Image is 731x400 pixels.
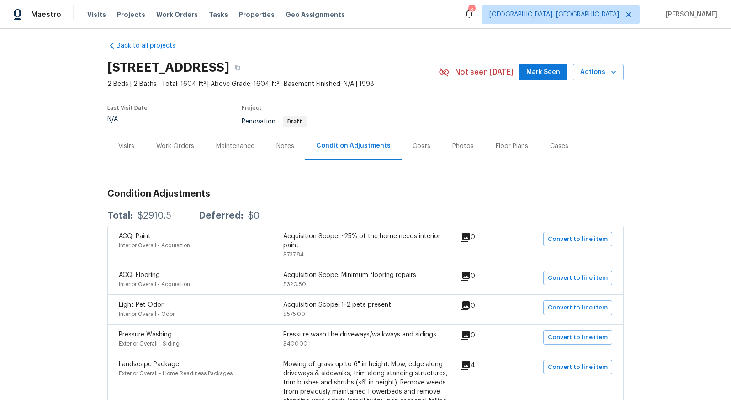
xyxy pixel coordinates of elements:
div: Notes [276,142,294,151]
button: Mark Seen [519,64,567,81]
div: Floor Plans [496,142,528,151]
span: ACQ: Paint [119,233,151,240]
button: Convert to line item [543,300,612,315]
span: Interior Overall - Acquisition [119,243,190,248]
span: Convert to line item [548,332,608,343]
div: $2910.5 [138,211,171,220]
div: Acquisition Scope: ~25% of the home needs interior paint [283,232,448,250]
span: Tasks [209,11,228,18]
span: Interior Overall - Acquisition [119,282,190,287]
span: Geo Assignments [286,10,345,19]
span: Convert to line item [548,273,608,283]
span: Landscape Package [119,361,179,368]
div: Cases [550,142,568,151]
div: Acquisition Scope: 1-2 pets present [283,300,448,309]
span: Convert to line item [548,303,608,313]
div: 0 [460,300,504,311]
div: Pressure wash the driveways/walkways and sidings [283,330,448,339]
button: Copy Address [229,59,246,76]
div: 0 [460,232,504,243]
div: Maintenance [216,142,254,151]
span: Work Orders [156,10,198,19]
a: Back to all projects [107,41,195,50]
div: Visits [118,142,134,151]
span: $575.00 [283,311,305,317]
div: Acquisition Scope: Minimum flooring repairs [283,271,448,280]
span: Convert to line item [548,362,608,373]
span: Not seen [DATE] [455,68,514,77]
span: Draft [284,119,306,124]
span: Maestro [31,10,61,19]
span: ACQ: Flooring [119,272,160,278]
div: 4 [460,360,504,371]
div: Condition Adjustments [316,141,391,150]
span: Pressure Washing [119,331,172,338]
span: $400.00 [283,341,307,347]
div: $0 [248,211,260,220]
span: Project [242,105,262,111]
h3: Condition Adjustments [107,189,624,198]
div: Photos [452,142,474,151]
button: Convert to line item [543,360,612,374]
span: Mark Seen [526,67,560,78]
span: Visits [87,10,106,19]
span: Exterior Overall - Home Readiness Packages [119,371,233,376]
span: Last Visit Date [107,105,148,111]
span: 2 Beds | 2 Baths | Total: 1604 ft² | Above Grade: 1604 ft² | Basement Finished: N/A | 1998 [107,80,439,89]
span: Actions [580,67,616,78]
span: Exterior Overall - Siding [119,341,180,347]
span: Renovation [242,118,307,125]
div: N/A [107,116,148,123]
div: Costs [413,142,430,151]
div: 0 [460,271,504,282]
span: $737.84 [283,252,304,257]
div: Work Orders [156,142,194,151]
div: 0 [460,330,504,341]
span: [GEOGRAPHIC_DATA], [GEOGRAPHIC_DATA] [489,10,619,19]
button: Convert to line item [543,271,612,285]
span: Convert to line item [548,234,608,245]
span: $320.80 [283,282,306,287]
button: Convert to line item [543,330,612,345]
div: 3 [468,5,475,15]
div: Total: [107,211,133,220]
span: Properties [239,10,275,19]
span: [PERSON_NAME] [662,10,717,19]
div: Deferred: [199,211,244,220]
span: Projects [117,10,145,19]
button: Convert to line item [543,232,612,246]
span: Interior Overall - Odor [119,311,175,317]
button: Actions [573,64,624,81]
h2: [STREET_ADDRESS] [107,63,229,72]
span: Light Pet Odor [119,302,164,308]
